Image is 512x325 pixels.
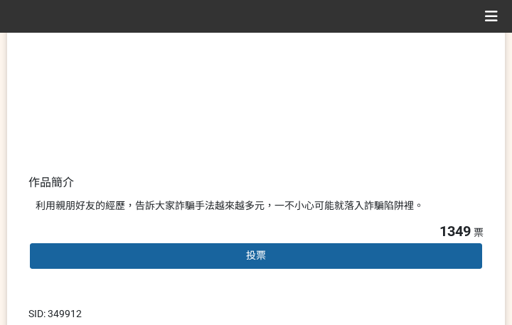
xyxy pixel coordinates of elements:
span: 票 [474,227,484,238]
span: SID: 349912 [28,308,82,319]
div: 利用親朋好友的經歷，告訴大家詐騙手法越來越多元，一不小心可能就落入詐騙陷阱裡。 [36,198,476,213]
span: 1349 [439,223,471,240]
iframe: IFrame Embed [359,307,430,321]
span: 投票 [246,250,266,261]
span: 作品簡介 [28,176,74,189]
